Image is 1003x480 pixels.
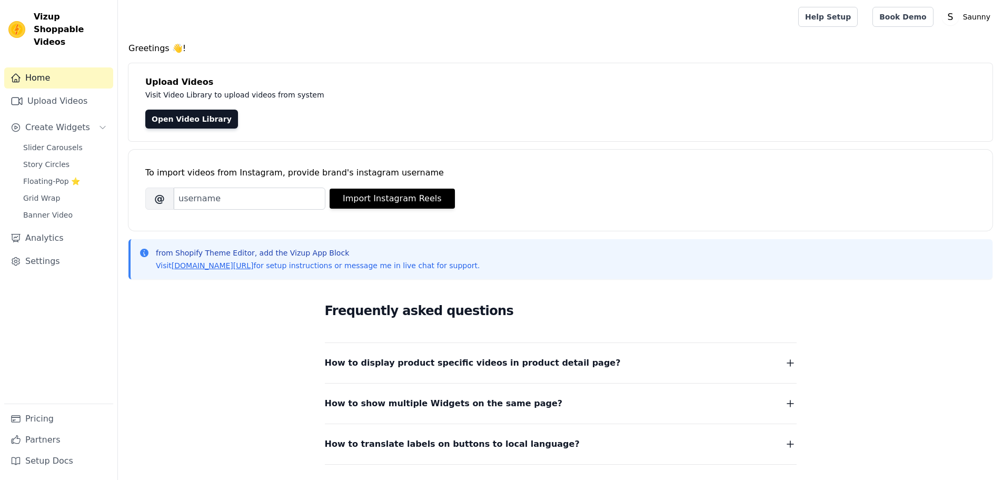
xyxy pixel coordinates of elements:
[145,166,976,179] div: To import videos from Instagram, provide brand's instagram username
[4,429,113,450] a: Partners
[4,91,113,112] a: Upload Videos
[4,228,113,249] a: Analytics
[325,356,797,370] button: How to display product specific videos in product detail page?
[4,67,113,89] a: Home
[23,193,60,203] span: Grid Wrap
[174,188,325,210] input: username
[325,300,797,321] h2: Frequently asked questions
[4,450,113,472] a: Setup Docs
[17,157,113,172] a: Story Circles
[325,356,621,370] span: How to display product specific videos in product detail page?
[872,7,933,27] a: Book Demo
[325,437,580,452] span: How to translate labels on buttons to local language?
[4,251,113,272] a: Settings
[145,188,174,210] span: @
[17,140,113,155] a: Slider Carousels
[4,408,113,429] a: Pricing
[23,210,73,220] span: Banner Video
[8,21,25,38] img: Vizup
[25,121,90,134] span: Create Widgets
[23,159,69,170] span: Story Circles
[17,191,113,205] a: Grid Wrap
[156,248,480,258] p: from Shopify Theme Editor, add the Vizup App Block
[4,117,113,138] button: Create Widgets
[34,11,109,48] span: Vizup Shoppable Videos
[947,12,953,22] text: S
[156,260,480,271] p: Visit for setup instructions or message me in live chat for support.
[325,437,797,452] button: How to translate labels on buttons to local language?
[959,7,995,26] p: Saunny
[128,42,992,55] h4: Greetings 👋!
[23,176,80,187] span: Floating-Pop ⭐
[145,76,976,89] h4: Upload Videos
[17,208,113,222] a: Banner Video
[330,189,455,209] button: Import Instagram Reels
[145,89,617,101] p: Visit Video Library to upload videos from system
[17,174,113,189] a: Floating-Pop ⭐
[325,396,563,411] span: How to show multiple Widgets on the same page?
[172,261,254,270] a: [DOMAIN_NAME][URL]
[145,110,238,129] a: Open Video Library
[798,7,858,27] a: Help Setup
[942,7,995,26] button: S Saunny
[23,142,83,153] span: Slider Carousels
[325,396,797,411] button: How to show multiple Widgets on the same page?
